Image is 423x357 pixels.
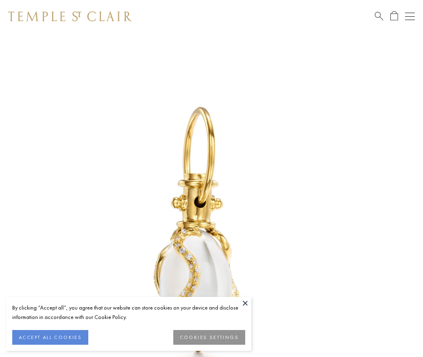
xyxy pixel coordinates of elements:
[12,303,245,322] div: By clicking “Accept all”, you agree that our website can store cookies on your device and disclos...
[8,11,132,21] img: Temple St. Clair
[173,330,245,345] button: COOKIES SETTINGS
[12,330,88,345] button: ACCEPT ALL COOKIES
[375,11,383,21] a: Search
[405,11,415,21] button: Open navigation
[390,11,398,21] a: Open Shopping Bag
